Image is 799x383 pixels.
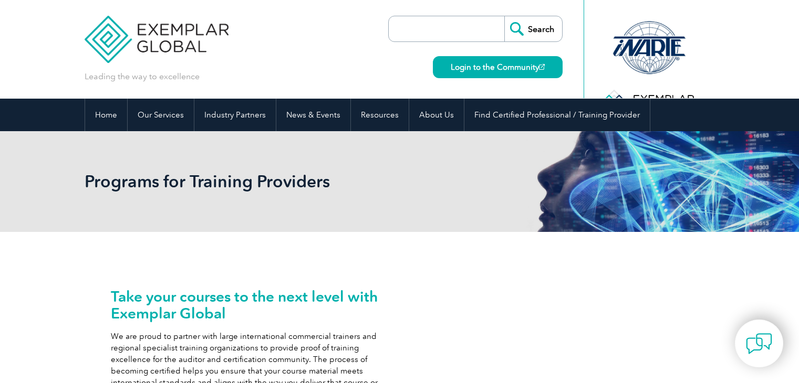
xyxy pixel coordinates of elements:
[85,99,127,131] a: Home
[433,56,563,78] a: Login to the Community
[746,331,772,357] img: contact-chat.png
[351,99,409,131] a: Resources
[409,99,464,131] a: About Us
[464,99,650,131] a: Find Certified Professional / Training Provider
[276,99,350,131] a: News & Events
[539,64,545,70] img: open_square.png
[194,99,276,131] a: Industry Partners
[504,16,562,41] input: Search
[85,173,526,190] h2: Programs for Training Providers
[128,99,194,131] a: Our Services
[85,71,200,82] p: Leading the way to excellence
[111,288,395,322] h2: Take your courses to the next level with Exemplar Global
